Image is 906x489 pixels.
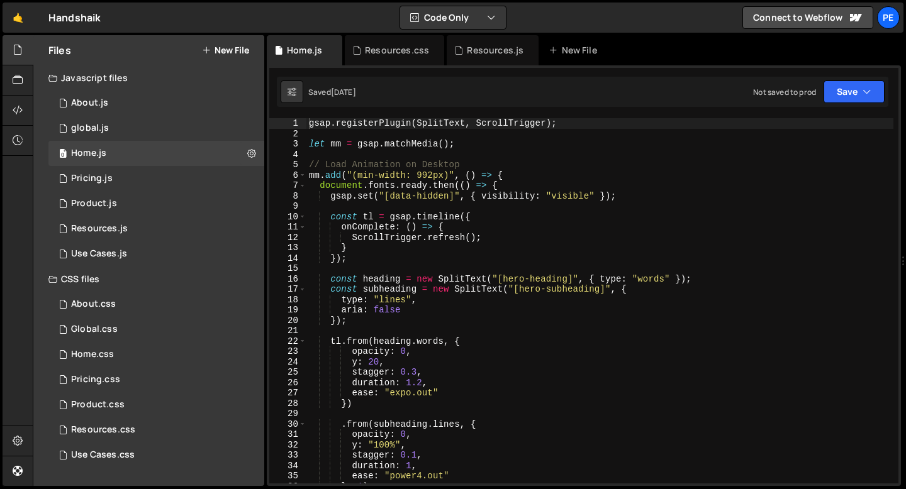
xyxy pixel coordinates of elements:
[269,129,306,140] div: 2
[269,461,306,471] div: 34
[48,116,264,141] div: 16572/45061.js
[71,299,116,310] div: About.css
[33,266,264,292] div: CSS files
[269,139,306,150] div: 3
[365,44,429,57] div: Resources.css
[269,440,306,451] div: 32
[753,87,816,97] div: Not saved to prod
[48,442,264,468] div: 16572/45333.css
[3,3,33,33] a: 🤙
[549,44,601,57] div: New File
[48,417,264,442] div: 16572/46395.css
[269,388,306,398] div: 27
[269,429,306,440] div: 31
[71,349,114,360] div: Home.css
[269,201,306,212] div: 9
[48,317,264,342] div: 16572/45138.css
[48,141,264,166] div: 16572/45051.js
[269,336,306,347] div: 22
[48,191,264,216] div: 16572/45211.js
[331,87,356,97] div: [DATE]
[269,316,306,326] div: 20
[269,180,306,191] div: 7
[48,10,101,25] div: Handshaik
[48,241,264,266] div: 16572/45332.js
[269,253,306,264] div: 14
[71,97,108,109] div: About.js
[269,160,306,170] div: 5
[269,471,306,481] div: 35
[48,342,264,367] div: 16572/45056.css
[269,367,306,378] div: 25
[269,274,306,285] div: 16
[71,449,135,461] div: Use Cases.css
[269,263,306,274] div: 15
[269,233,306,243] div: 12
[48,91,264,116] div: 16572/45486.js
[400,6,506,29] button: Code Only
[48,392,264,417] div: 16572/45330.css
[33,65,264,91] div: Javascript files
[269,170,306,181] div: 6
[71,399,125,410] div: Product.css
[71,424,135,436] div: Resources.css
[269,243,306,253] div: 13
[824,80,885,103] button: Save
[269,284,306,295] div: 17
[71,324,118,335] div: Global.css
[287,44,322,57] div: Home.js
[48,43,71,57] h2: Files
[48,166,264,191] div: 16572/45430.js
[269,212,306,223] div: 10
[269,398,306,409] div: 28
[269,409,306,419] div: 29
[467,44,523,57] div: Resources.js
[308,87,356,97] div: Saved
[269,326,306,336] div: 21
[71,123,109,134] div: global.js
[269,295,306,305] div: 18
[71,223,128,234] div: Resources.js
[877,6,900,29] a: Pe
[71,173,113,184] div: Pricing.js
[48,292,264,317] div: 16572/45487.css
[71,248,127,260] div: Use Cases.js
[71,374,120,385] div: Pricing.css
[202,45,249,55] button: New File
[71,198,117,209] div: Product.js
[48,216,264,241] div: 16572/46394.js
[269,378,306,388] div: 26
[269,305,306,316] div: 19
[59,150,67,160] span: 0
[71,148,106,159] div: Home.js
[269,346,306,357] div: 23
[269,419,306,430] div: 30
[269,357,306,368] div: 24
[269,222,306,233] div: 11
[269,118,306,129] div: 1
[269,450,306,461] div: 33
[48,367,264,392] div: 16572/45431.css
[742,6,873,29] a: Connect to Webflow
[269,191,306,202] div: 8
[269,150,306,160] div: 4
